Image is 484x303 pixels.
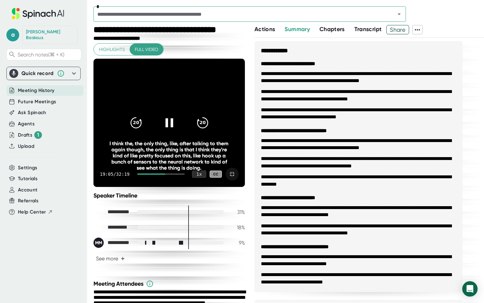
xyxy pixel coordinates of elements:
button: Help Center [18,208,53,216]
button: Ask Spinach [18,109,46,116]
span: Full video [135,46,158,54]
div: Open Intercom Messenger [462,281,478,297]
button: Summary [285,25,310,34]
div: Evan Reiser [93,207,132,217]
div: Quick record [21,70,54,77]
button: Drafts 1 [18,131,42,139]
div: 18 % [229,224,245,231]
div: 31 % [229,209,245,215]
div: I think the, the only thing, like, after talking to them again though, the only thing is that I t... [109,140,230,171]
button: Transcript [354,25,382,34]
span: Transcript [354,26,382,33]
div: ER [93,207,104,217]
div: 1 x [192,170,206,178]
span: Highlights [99,46,125,54]
button: Settings [18,164,37,172]
button: Tutorials [18,175,37,182]
div: 1 [34,131,42,139]
div: Meeting Attendees [93,280,246,288]
div: CC [210,171,222,178]
button: Upload [18,143,34,150]
div: Maya Marcus [93,238,132,248]
div: 19:05 / 32:19 [100,172,130,177]
span: a [6,29,19,41]
span: Share [387,24,409,35]
span: Summary [285,26,310,33]
span: Actions [254,26,275,33]
button: Meeting History [18,87,54,94]
span: Search notes (⌘ + K) [18,52,64,58]
div: Drafts [18,131,42,139]
button: Referrals [18,197,38,205]
button: Chapters [319,25,345,34]
div: Aristotle Baskous [26,29,74,40]
div: 9 % [229,240,245,246]
div: MM [93,238,104,248]
button: Agents [18,120,35,128]
button: Future Meetings [18,98,56,105]
button: Full video [130,44,163,55]
span: Help Center [18,208,46,216]
div: Abhi Bagri [93,222,132,232]
button: Account [18,186,37,194]
span: Chapters [319,26,345,33]
button: Open [395,10,404,19]
button: Highlights [94,44,130,55]
div: Speaker Timeline [93,192,245,199]
div: Quick record [9,67,78,80]
button: See more+ [93,253,127,264]
div: AB [93,222,104,232]
button: Share [386,25,409,34]
span: + [121,256,125,261]
button: Actions [254,25,275,34]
